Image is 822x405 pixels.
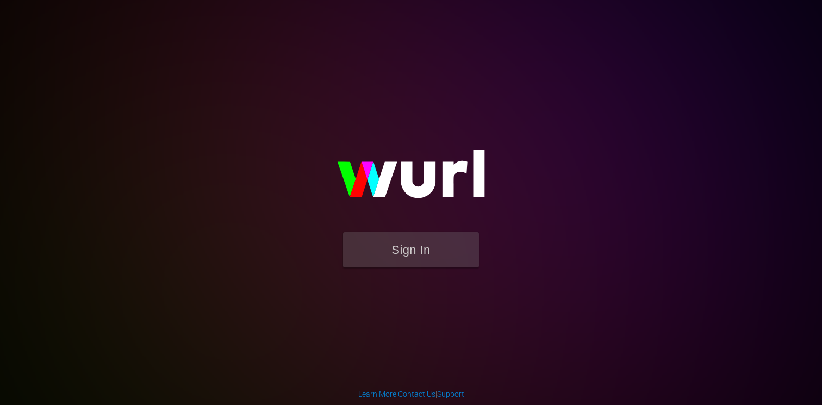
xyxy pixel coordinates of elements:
[358,390,396,398] a: Learn More
[398,390,435,398] a: Contact Us
[358,389,464,400] div: | |
[302,127,520,232] img: wurl-logo-on-black-223613ac3d8ba8fe6dc639794a292ebdb59501304c7dfd60c99c58986ef67473.svg
[343,232,479,267] button: Sign In
[437,390,464,398] a: Support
